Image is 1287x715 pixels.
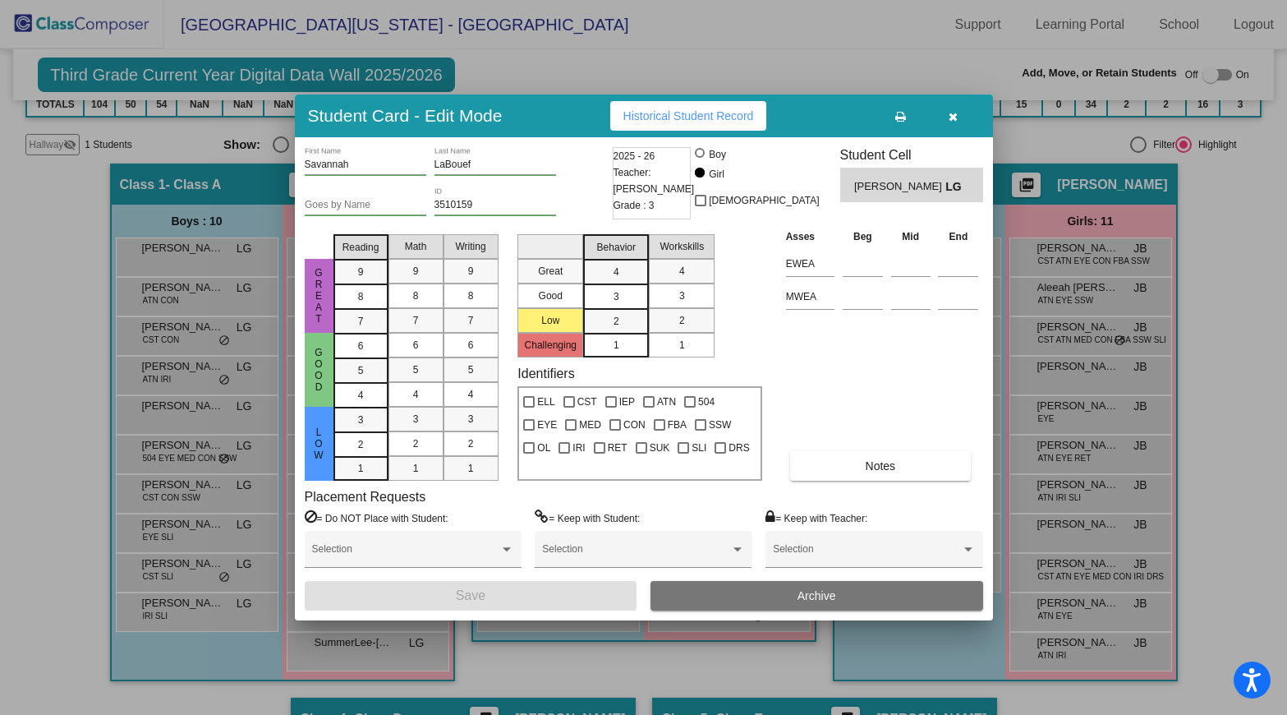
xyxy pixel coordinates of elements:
[358,413,364,427] span: 3
[698,392,715,412] span: 504
[597,240,636,255] span: Behavior
[468,412,474,427] span: 3
[614,197,655,214] span: Grade : 3
[413,338,419,353] span: 6
[840,147,983,163] h3: Student Cell
[660,239,704,254] span: Workskills
[358,461,364,476] span: 1
[797,589,836,602] span: Archive
[708,147,726,162] div: Boy
[614,289,619,304] span: 3
[650,438,670,458] span: SUK
[679,264,685,279] span: 4
[854,178,945,196] span: [PERSON_NAME]
[517,366,574,381] label: Identifiers
[468,288,474,303] span: 8
[786,251,834,276] input: assessment
[468,264,474,279] span: 9
[668,415,687,435] span: FBA
[679,313,685,328] span: 2
[468,362,474,377] span: 5
[358,437,364,452] span: 2
[358,289,364,304] span: 8
[405,239,427,254] span: Math
[358,388,364,403] span: 4
[709,415,731,435] span: SSW
[456,588,485,602] span: Save
[650,581,983,611] button: Archive
[934,228,982,246] th: End
[413,436,419,451] span: 2
[537,392,554,412] span: ELL
[729,438,749,458] span: DRS
[537,415,557,435] span: EYE
[657,392,676,412] span: ATN
[311,427,326,461] span: Low
[413,362,419,377] span: 5
[305,581,637,611] button: Save
[945,178,968,196] span: LG
[305,489,426,505] label: Placement Requests
[614,164,695,197] span: Teacher: [PERSON_NAME]
[305,510,448,526] label: = Do NOT Place with Student:
[413,313,419,328] span: 7
[887,228,935,246] th: Mid
[311,267,326,325] span: Great
[866,459,896,473] span: Notes
[413,387,419,402] span: 4
[468,313,474,328] span: 7
[790,451,971,481] button: Notes
[614,148,655,164] span: 2025 - 26
[623,109,754,122] span: Historical Student Record
[535,510,640,526] label: = Keep with Student:
[468,461,474,476] span: 1
[358,265,364,279] span: 9
[468,338,474,353] span: 6
[619,392,635,412] span: IEP
[358,314,364,329] span: 7
[358,363,364,378] span: 5
[577,392,597,412] span: CST
[614,265,619,279] span: 4
[572,438,585,458] span: IRI
[413,412,419,427] span: 3
[608,438,627,458] span: RET
[679,288,685,303] span: 3
[782,228,839,246] th: Asses
[308,105,503,126] h3: Student Card - Edit Mode
[839,228,887,246] th: Beg
[708,167,724,182] div: Girl
[311,347,326,393] span: Good
[709,191,819,210] span: [DEMOGRAPHIC_DATA]
[413,288,419,303] span: 8
[468,436,474,451] span: 2
[610,101,767,131] button: Historical Student Record
[455,239,485,254] span: Writing
[765,510,867,526] label: = Keep with Teacher:
[468,387,474,402] span: 4
[786,284,834,309] input: assessment
[614,314,619,329] span: 2
[623,415,646,435] span: CON
[434,200,556,211] input: Enter ID
[305,200,426,211] input: goes by name
[537,438,550,458] span: OL
[342,240,379,255] span: Reading
[692,438,706,458] span: SLI
[579,415,601,435] span: MED
[614,338,619,353] span: 1
[413,264,419,279] span: 9
[679,338,685,353] span: 1
[413,461,419,476] span: 1
[358,339,364,353] span: 6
